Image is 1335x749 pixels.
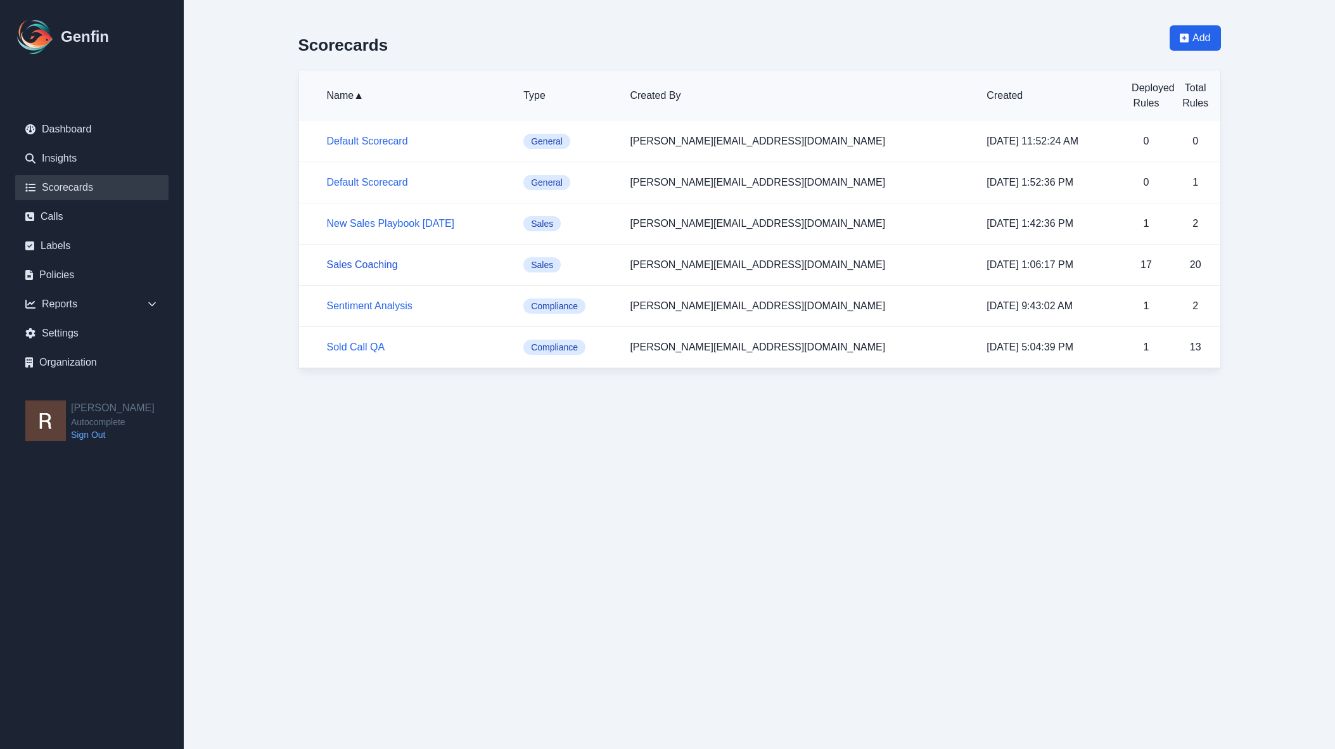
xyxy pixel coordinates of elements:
[15,350,169,375] a: Organization
[15,117,169,142] a: Dashboard
[1132,257,1161,272] p: 17
[1181,134,1210,149] p: 0
[1132,134,1161,149] p: 0
[15,146,169,171] a: Insights
[513,70,620,121] th: Type
[987,340,1111,355] p: [DATE] 5:04:39 PM
[987,175,1111,190] p: [DATE] 1:52:36 PM
[71,416,155,428] span: Autocomplete
[15,262,169,288] a: Policies
[523,175,570,190] span: General
[1181,175,1210,190] p: 1
[630,175,966,190] p: [PERSON_NAME][EMAIL_ADDRESS][DOMAIN_NAME]
[1121,70,1171,121] th: Deployed Rules
[327,177,408,188] a: Default Scorecard
[71,400,155,416] h2: [PERSON_NAME]
[15,321,169,346] a: Settings
[15,233,169,259] a: Labels
[327,342,385,352] a: Sold Call QA
[71,428,155,441] a: Sign Out
[630,134,966,149] p: [PERSON_NAME][EMAIL_ADDRESS][DOMAIN_NAME]
[327,136,408,146] a: Default Scorecard
[1132,175,1161,190] p: 0
[1192,30,1210,46] span: Add
[15,175,169,200] a: Scorecards
[327,218,455,229] a: New Sales Playbook [DATE]
[327,300,412,311] a: Sentiment Analysis
[630,216,966,231] p: [PERSON_NAME][EMAIL_ADDRESS][DOMAIN_NAME]
[630,257,966,272] p: [PERSON_NAME][EMAIL_ADDRESS][DOMAIN_NAME]
[15,16,56,57] img: Logo
[630,298,966,314] p: [PERSON_NAME][EMAIL_ADDRESS][DOMAIN_NAME]
[1181,216,1210,231] p: 2
[1181,257,1210,272] p: 20
[523,134,570,149] span: General
[61,27,109,47] h1: Genfin
[976,70,1121,121] th: Created
[299,70,514,121] th: Name ▲
[1171,70,1220,121] th: Total Rules
[523,216,561,231] span: Sales
[298,35,388,54] h2: Scorecards
[1181,298,1210,314] p: 2
[987,134,1111,149] p: [DATE] 11:52:24 AM
[620,70,976,121] th: Created By
[25,400,66,441] img: Rick Menesini
[1181,340,1210,355] p: 13
[630,340,966,355] p: [PERSON_NAME][EMAIL_ADDRESS][DOMAIN_NAME]
[1170,25,1220,70] a: Add
[15,291,169,317] div: Reports
[987,216,1111,231] p: [DATE] 1:42:36 PM
[523,298,585,314] span: Compliance
[523,257,561,272] span: Sales
[987,298,1111,314] p: [DATE] 9:43:02 AM
[987,257,1111,272] p: [DATE] 1:06:17 PM
[15,204,169,229] a: Calls
[1132,298,1161,314] p: 1
[1132,340,1161,355] p: 1
[327,259,398,270] a: Sales Coaching
[1132,216,1161,231] p: 1
[523,340,585,355] span: Compliance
